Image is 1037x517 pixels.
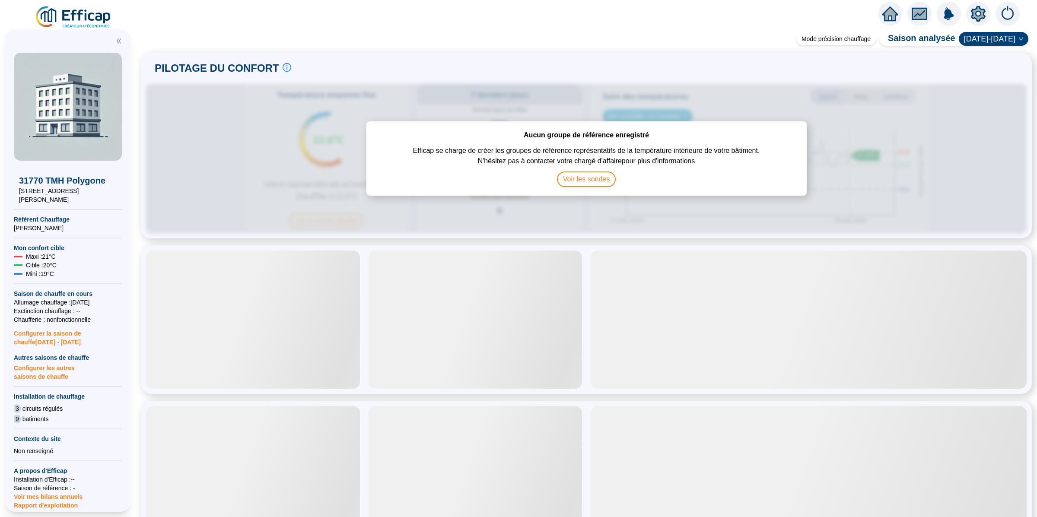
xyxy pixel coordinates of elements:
[116,38,122,44] span: double-left
[14,324,122,346] span: Configurer la saison de chauffe [DATE] - [DATE]
[14,404,21,413] span: 3
[19,174,117,187] span: 31770 TMH Polygone
[14,415,21,423] span: 9
[14,353,122,362] span: Autres saisons de chauffe
[970,6,986,22] span: setting
[14,215,122,224] span: Référent Chauffage
[14,466,122,475] span: A propos d'Efficap
[964,32,1023,45] span: 2024-2025
[14,501,122,510] span: Rapport d'exploitation
[796,33,876,45] div: Mode précision chauffage
[912,6,927,22] span: fund
[19,187,117,204] span: [STREET_ADDRESS][PERSON_NAME]
[14,435,122,443] span: Contexte du site
[283,63,291,72] span: info-circle
[22,404,63,413] span: circuits régulés
[937,2,961,26] img: alerts
[14,475,122,484] span: Installation d'Efficap : --
[14,488,83,500] span: Voir mes bilans annuels
[26,270,54,278] span: Mini : 19 °C
[26,261,57,270] span: Cible : 20 °C
[14,298,122,307] span: Allumage chauffage : [DATE]
[1018,36,1024,41] span: down
[557,171,616,187] span: Voir les sondes
[35,5,113,29] img: efficap energie logo
[14,244,122,252] span: Mon confort cible
[14,362,122,381] span: Configurer les autres saisons de chauffe
[879,32,955,46] span: Saison analysée
[14,392,122,401] span: Installation de chauffage
[996,2,1020,26] img: alerts
[14,224,122,232] span: [PERSON_NAME]
[14,447,122,455] div: Non renseigné
[14,307,122,315] span: Exctinction chauffage : --
[524,130,649,140] span: Aucun groupe de référence enregistré
[155,61,279,75] span: PILOTAGE DU CONFORT
[413,140,760,156] span: Efficap se charge de créer les groupes de référence représentatifs de la température intérieure d...
[14,289,122,298] span: Saison de chauffe en cours
[26,252,56,261] span: Maxi : 21 °C
[22,415,49,423] span: batiments
[14,484,122,492] span: Saison de référence : -
[882,6,898,22] span: home
[478,156,695,171] span: N'hésitez pas à contacter votre chargé d'affaire pour plus d'informations
[14,315,122,324] span: Chaufferie : non fonctionnelle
